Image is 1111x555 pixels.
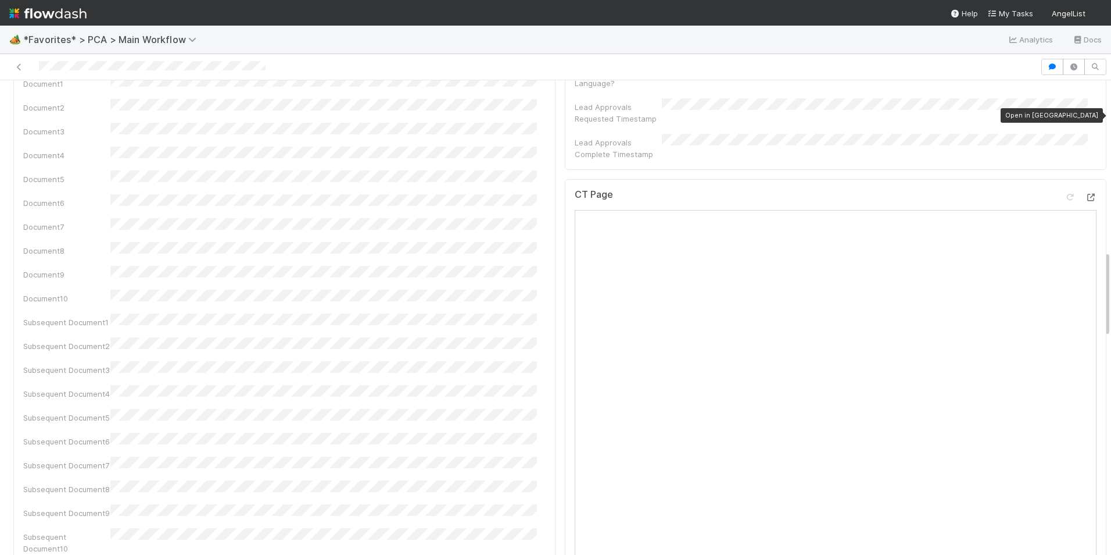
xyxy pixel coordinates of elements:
[575,137,662,160] div: Lead Approvals Complete Timestamp
[1072,33,1102,47] a: Docs
[23,245,110,257] div: Document8
[1052,9,1085,18] span: AngelList
[987,8,1033,19] a: My Tasks
[23,221,110,233] div: Document7
[23,388,110,400] div: Subsequent Document4
[23,173,110,185] div: Document5
[23,197,110,209] div: Document6
[23,150,110,161] div: Document4
[23,126,110,137] div: Document3
[23,364,110,376] div: Subsequent Document3
[23,436,110,447] div: Subsequent Document6
[23,102,110,113] div: Document2
[9,3,87,23] img: logo-inverted-e16ddd16eac7371096b0.svg
[23,293,110,304] div: Document10
[23,34,202,45] span: *Favorites* > PCA > Main Workflow
[1008,33,1053,47] a: Analytics
[23,483,110,495] div: Subsequent Document8
[23,316,110,328] div: Subsequent Document1
[1090,8,1102,20] img: avatar_487f705b-1efa-4920-8de6-14528bcda38c.png
[23,507,110,519] div: Subsequent Document9
[950,8,978,19] div: Help
[23,531,110,554] div: Subsequent Document10
[9,34,21,44] span: 🏕️
[23,340,110,352] div: Subsequent Document2
[23,412,110,424] div: Subsequent Document5
[575,101,662,124] div: Lead Approvals Requested Timestamp
[575,189,613,201] h5: CT Page
[987,9,1033,18] span: My Tasks
[23,460,110,471] div: Subsequent Document7
[23,269,110,280] div: Document9
[23,78,110,90] div: Document1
